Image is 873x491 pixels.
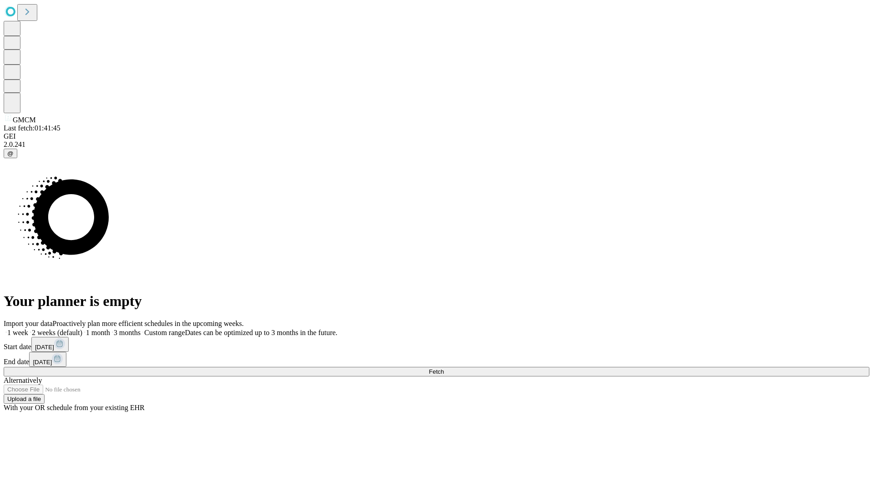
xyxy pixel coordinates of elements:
[4,140,869,149] div: 2.0.241
[4,124,60,132] span: Last fetch: 01:41:45
[33,359,52,366] span: [DATE]
[4,320,53,327] span: Import your data
[144,329,185,336] span: Custom range
[29,352,66,367] button: [DATE]
[4,293,869,310] h1: Your planner is empty
[4,352,869,367] div: End date
[4,367,869,376] button: Fetch
[35,344,54,351] span: [DATE]
[114,329,140,336] span: 3 months
[7,329,28,336] span: 1 week
[32,329,82,336] span: 2 weeks (default)
[53,320,244,327] span: Proactively plan more efficient schedules in the upcoming weeks.
[4,132,869,140] div: GEI
[86,329,110,336] span: 1 month
[4,376,42,384] span: Alternatively
[4,394,45,404] button: Upload a file
[4,337,869,352] div: Start date
[13,116,36,124] span: GMCM
[31,337,69,352] button: [DATE]
[7,150,14,157] span: @
[429,368,444,375] span: Fetch
[4,149,17,158] button: @
[4,404,145,411] span: With your OR schedule from your existing EHR
[185,329,337,336] span: Dates can be optimized up to 3 months in the future.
